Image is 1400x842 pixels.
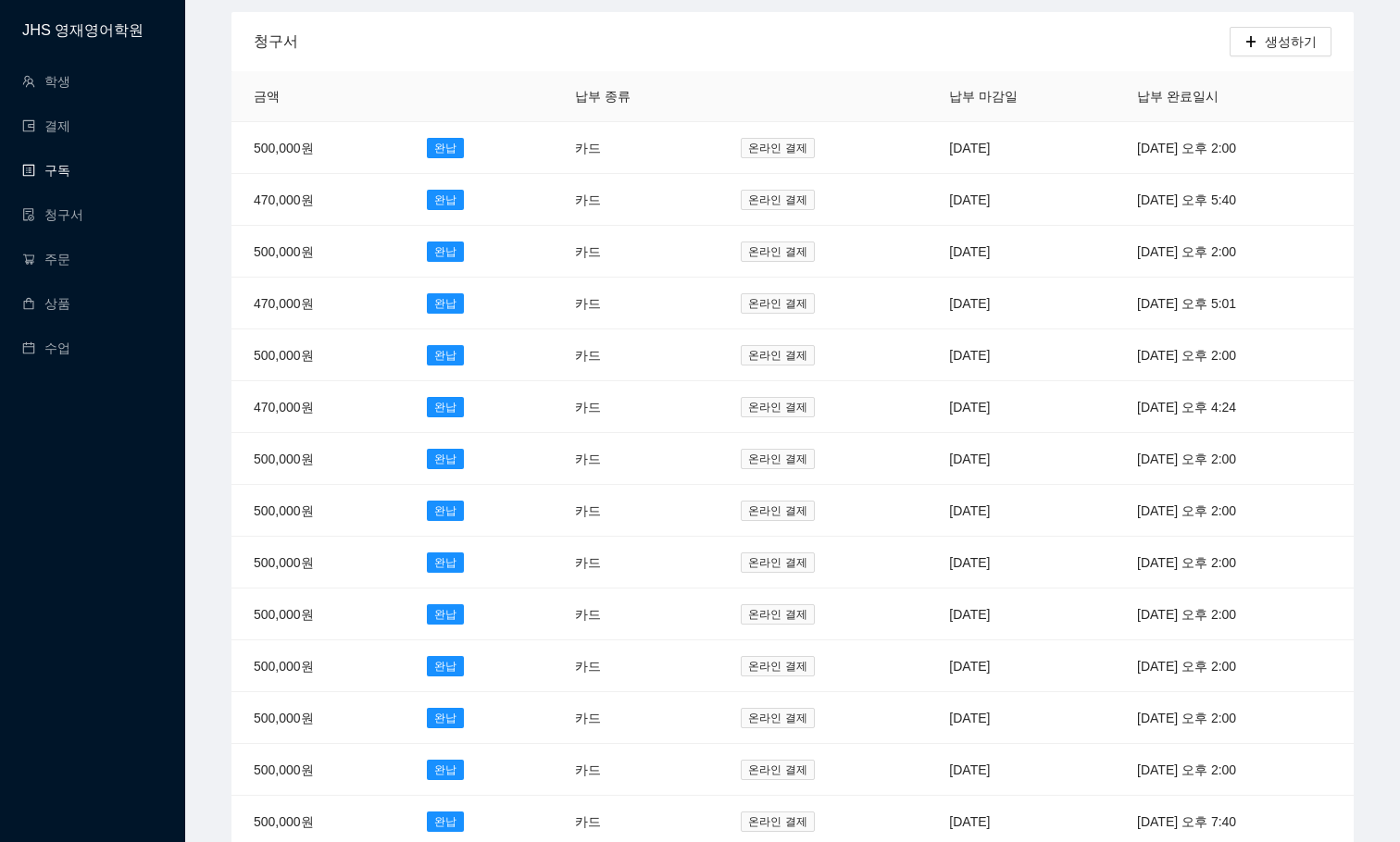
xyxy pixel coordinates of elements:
[231,692,405,744] td: 500,000원
[231,537,405,588] td: 500,000원
[553,744,719,796] td: 카드
[741,708,814,728] span: 온라인 결제
[553,640,719,692] td: 카드
[231,381,405,433] td: 470,000원
[927,588,1115,640] td: [DATE]
[231,71,405,122] th: 금액
[927,485,1115,537] td: [DATE]
[553,122,719,174] td: 카드
[231,174,405,226] td: 470,000원
[927,640,1115,692] td: [DATE]
[1115,174,1354,226] td: [DATE] 오후 5:40
[427,811,464,832] span: 완납
[231,329,405,381] td: 500,000원
[427,604,464,625] span: 완납
[1265,31,1317,52] span: 생성하기
[231,278,405,329] td: 470,000원
[427,708,464,728] span: 완납
[427,190,464,210] span: 완납
[427,397,464,417] span: 완납
[927,744,1115,796] td: [DATE]
[927,329,1115,381] td: [DATE]
[427,138,464,158] span: 완납
[22,163,70,178] a: profile구독
[22,296,70,311] a: shopping상품
[231,433,405,485] td: 500,000원
[1115,381,1354,433] td: [DATE] 오후 4:24
[741,138,814,158] span: 온라인 결제
[927,433,1115,485] td: [DATE]
[741,241,814,262] span: 온라인 결제
[22,74,70,89] a: team학생
[927,381,1115,433] td: [DATE]
[427,760,464,780] span: 완납
[1244,35,1257,50] span: plus
[553,71,719,122] th: 납부 종류
[1115,71,1354,122] th: 납부 완료일시
[1115,485,1354,537] td: [DATE] 오후 2:00
[741,345,814,365] span: 온라인 결제
[927,122,1115,174] td: [DATE]
[231,640,405,692] td: 500,000원
[231,122,405,174] td: 500,000원
[741,190,814,210] span: 온라인 결제
[927,278,1115,329] td: [DATE]
[427,449,464,469] span: 완납
[22,207,83,222] a: file-done청구서
[927,537,1115,588] td: [DATE]
[741,449,814,469] span: 온라인 결제
[1115,692,1354,744] td: [DATE] 오후 2:00
[741,552,814,573] span: 온라인 결제
[741,811,814,832] span: 온라인 결제
[427,656,464,676] span: 완납
[553,588,719,640] td: 카드
[741,656,814,676] span: 온라인 결제
[427,241,464,262] span: 완납
[553,329,719,381] td: 카드
[741,293,814,314] span: 온라인 결제
[1115,122,1354,174] td: [DATE] 오후 2:00
[1115,329,1354,381] td: [DATE] 오후 2:00
[741,397,814,417] span: 온라인 결제
[427,552,464,573] span: 완납
[231,226,405,278] td: 500,000원
[741,760,814,780] span: 온라인 결제
[427,293,464,314] span: 완납
[553,226,719,278] td: 카드
[741,604,814,625] span: 온라인 결제
[927,692,1115,744] td: [DATE]
[553,692,719,744] td: 카드
[1115,640,1354,692] td: [DATE] 오후 2:00
[427,345,464,365] span: 완납
[927,71,1115,122] th: 납부 마감일
[553,174,719,226] td: 카드
[553,537,719,588] td: 카드
[254,15,1230,68] div: 청구서
[553,485,719,537] td: 카드
[927,226,1115,278] td: [DATE]
[1115,433,1354,485] td: [DATE] 오후 2:00
[231,744,405,796] td: 500,000원
[553,433,719,485] td: 카드
[1115,278,1354,329] td: [DATE] 오후 5:01
[22,252,70,266] a: shopping-cart주문
[1115,588,1354,640] td: [DATE] 오후 2:00
[22,118,70,133] a: wallet결제
[927,174,1115,226] td: [DATE]
[1115,226,1354,278] td: [DATE] 오후 2:00
[553,278,719,329] td: 카드
[1115,744,1354,796] td: [DATE] 오후 2:00
[741,501,814,521] span: 온라인 결제
[231,485,405,537] td: 500,000원
[1230,27,1331,56] button: plus생성하기
[231,588,405,640] td: 500,000원
[1115,537,1354,588] td: [DATE] 오후 2:00
[427,501,464,521] span: 완납
[553,381,719,433] td: 카드
[22,341,70,355] a: calendar수업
